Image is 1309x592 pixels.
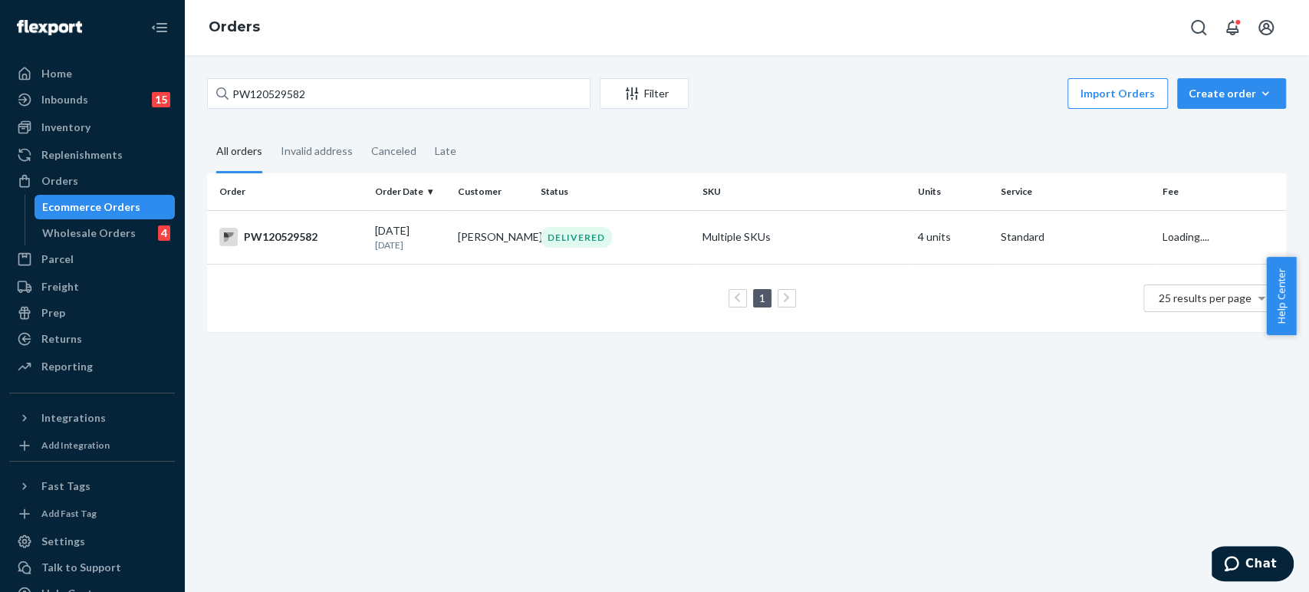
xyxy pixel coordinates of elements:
[1266,257,1296,335] button: Help Center
[600,86,688,101] div: Filter
[435,131,456,171] div: Late
[452,210,534,264] td: [PERSON_NAME]
[9,505,175,523] a: Add Fast Tag
[41,560,121,575] div: Talk to Support
[1189,86,1274,101] div: Create order
[41,439,110,452] div: Add Integration
[158,225,170,241] div: 4
[534,173,696,210] th: Status
[152,92,170,107] div: 15
[41,359,93,374] div: Reporting
[458,185,528,198] div: Customer
[35,221,176,245] a: Wholesale Orders4
[41,410,106,426] div: Integrations
[41,66,72,81] div: Home
[41,120,90,135] div: Inventory
[9,406,175,430] button: Integrations
[9,529,175,554] a: Settings
[1217,12,1248,43] button: Open notifications
[41,147,123,163] div: Replenishments
[375,223,446,252] div: [DATE]
[1001,229,1150,245] p: Standard
[42,199,140,215] div: Ecommerce Orders
[41,305,65,321] div: Prep
[1156,173,1286,210] th: Fee
[9,436,175,455] a: Add Integration
[600,78,689,109] button: Filter
[41,534,85,549] div: Settings
[209,18,260,35] a: Orders
[35,195,176,219] a: Ecommerce Orders
[144,12,175,43] button: Close Navigation
[995,173,1156,210] th: Service
[17,20,82,35] img: Flexport logo
[9,327,175,351] a: Returns
[912,173,995,210] th: Units
[9,143,175,167] a: Replenishments
[41,252,74,267] div: Parcel
[216,131,262,173] div: All orders
[9,555,175,580] button: Talk to Support
[756,291,768,304] a: Page 1 is your current page
[1212,546,1294,584] iframe: Opens a widget where you can chat to one of our agents
[41,92,88,107] div: Inbounds
[1067,78,1168,109] button: Import Orders
[369,173,452,210] th: Order Date
[196,5,272,50] ol: breadcrumbs
[912,210,995,264] td: 4 units
[207,78,590,109] input: Search orders
[41,331,82,347] div: Returns
[9,61,175,86] a: Home
[207,173,369,210] th: Order
[9,169,175,193] a: Orders
[1183,12,1214,43] button: Open Search Box
[1177,78,1286,109] button: Create order
[41,507,97,520] div: Add Fast Tag
[219,228,363,246] div: PW120529582
[371,131,416,171] div: Canceled
[9,247,175,271] a: Parcel
[1156,210,1286,264] td: Loading....
[541,227,612,248] div: DELIVERED
[41,279,79,294] div: Freight
[9,275,175,299] a: Freight
[281,131,353,171] div: Invalid address
[1159,291,1251,304] span: 25 results per page
[696,210,912,264] td: Multiple SKUs
[42,225,136,241] div: Wholesale Orders
[41,479,90,494] div: Fast Tags
[9,474,175,498] button: Fast Tags
[9,354,175,379] a: Reporting
[696,173,912,210] th: SKU
[9,301,175,325] a: Prep
[9,115,175,140] a: Inventory
[9,87,175,112] a: Inbounds15
[375,238,446,252] p: [DATE]
[41,173,78,189] div: Orders
[1251,12,1281,43] button: Open account menu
